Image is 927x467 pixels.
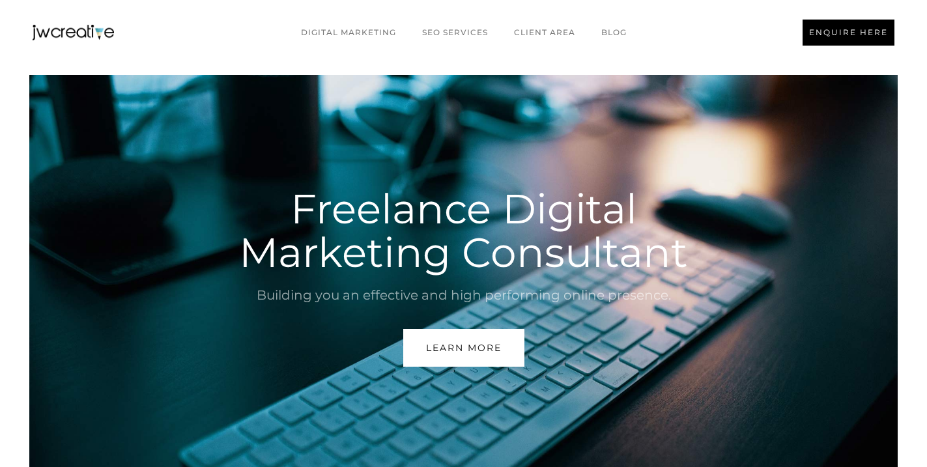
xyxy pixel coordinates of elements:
h1: Freelance Digital Marketing Consultant [220,187,706,274]
a: SEO Services [409,20,501,45]
a: BLOG [588,20,640,45]
a: Learn More [403,329,524,367]
a: Digital marketing [288,20,409,45]
a: ENQUIRE HERE [803,20,894,46]
a: home [33,25,114,40]
a: CLIENT AREA [501,20,588,45]
div: ENQUIRE HERE [809,26,888,39]
div: Building you an effective and high performing online presence. [220,284,706,306]
div: Learn More [426,339,502,356]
